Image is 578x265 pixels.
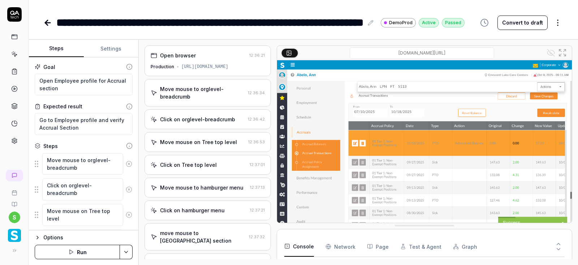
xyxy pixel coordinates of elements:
[367,236,389,257] button: Page
[249,53,265,58] time: 12:36:21
[123,230,135,244] button: Remove step
[9,212,20,223] button: s
[160,85,245,100] div: Move mouse to orglevel-breadcrumb
[248,117,265,122] time: 12:36:42
[35,178,133,201] div: Suggestions
[84,40,139,57] button: Settings
[442,18,465,27] div: Passed
[35,204,133,226] div: Suggestions
[497,16,548,30] button: Convert to draft
[160,52,196,59] div: Open browser
[3,184,26,196] a: Book a call with us
[277,60,572,244] img: Screenshot
[35,245,120,259] button: Run
[250,162,265,167] time: 12:37:01
[123,208,135,222] button: Remove step
[249,234,265,239] time: 12:37:32
[250,185,265,190] time: 12:37:13
[43,103,82,110] div: Expected result
[29,40,84,57] button: Steps
[43,233,133,242] div: Options
[43,63,55,71] div: Goal
[3,223,26,243] button: Smartlinx Logo
[151,64,174,70] div: Production
[43,142,58,150] div: Steps
[389,19,413,26] span: DemoProd
[284,236,314,257] button: Console
[123,182,135,197] button: Remove step
[6,170,23,181] a: New conversation
[453,236,477,257] button: Graph
[400,236,441,257] button: Test & Agent
[35,233,133,242] button: Options
[160,161,217,169] div: Click on Tree top level
[160,184,243,191] div: Move mouse to hamburger menu
[8,229,21,242] img: Smartlinx Logo
[419,18,439,27] div: Active
[250,208,265,213] time: 12:37:21
[160,138,237,146] div: Move mouse on Tree top level
[545,47,557,58] button: Show all interative elements
[160,229,246,244] div: move mouse to [GEOGRAPHIC_DATA] section
[35,229,133,244] div: Suggestions
[181,64,228,70] div: [URL][DOMAIN_NAME]
[160,207,225,214] div: Click on hamburger menu
[35,153,133,175] div: Suggestions
[557,47,568,58] button: Open in full screen
[248,139,265,144] time: 12:36:53
[3,196,26,207] a: Documentation
[248,90,265,95] time: 12:36:34
[123,157,135,171] button: Remove step
[381,18,416,27] a: DemoProd
[476,16,493,30] button: View version history
[160,116,235,123] div: Click on orglevel-breadcrumb
[325,236,355,257] button: Network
